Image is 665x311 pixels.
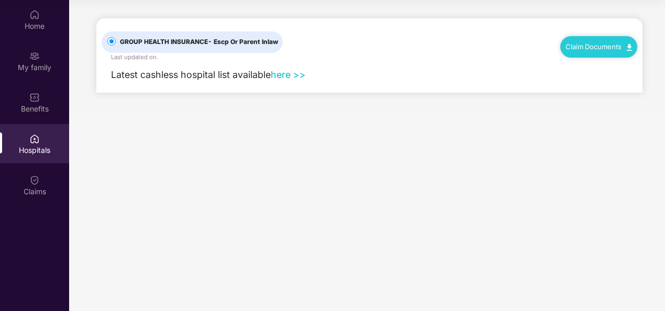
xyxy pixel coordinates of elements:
span: - Escp Or Parent Inlaw [208,38,278,46]
img: svg+xml;base64,PHN2ZyBpZD0iQ2xhaW0iIHhtbG5zPSJodHRwOi8vd3d3LnczLm9yZy8yMDAwL3N2ZyIgd2lkdGg9IjIwIi... [29,175,40,185]
div: Last updated on . [111,53,158,62]
img: svg+xml;base64,PHN2ZyB3aWR0aD0iMjAiIGhlaWdodD0iMjAiIHZpZXdCb3g9IjAgMCAyMCAyMCIgZmlsbD0ibm9uZSIgeG... [29,51,40,61]
img: svg+xml;base64,PHN2ZyB4bWxucz0iaHR0cDovL3d3dy53My5vcmcvMjAwMC9zdmciIHdpZHRoPSIxMC40IiBoZWlnaHQ9Ij... [627,44,632,51]
img: svg+xml;base64,PHN2ZyBpZD0iQmVuZWZpdHMiIHhtbG5zPSJodHRwOi8vd3d3LnczLm9yZy8yMDAwL3N2ZyIgd2lkdGg9Ij... [29,92,40,103]
a: Claim Documents [566,42,632,51]
img: svg+xml;base64,PHN2ZyBpZD0iSG9tZSIgeG1sbnM9Imh0dHA6Ly93d3cudzMub3JnLzIwMDAvc3ZnIiB3aWR0aD0iMjAiIG... [29,9,40,20]
img: svg+xml;base64,PHN2ZyBpZD0iSG9zcGl0YWxzIiB4bWxucz0iaHR0cDovL3d3dy53My5vcmcvMjAwMC9zdmciIHdpZHRoPS... [29,134,40,144]
a: here >> [271,69,306,80]
span: Latest cashless hospital list available [111,69,271,80]
span: GROUP HEALTH INSURANCE [116,37,282,47]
